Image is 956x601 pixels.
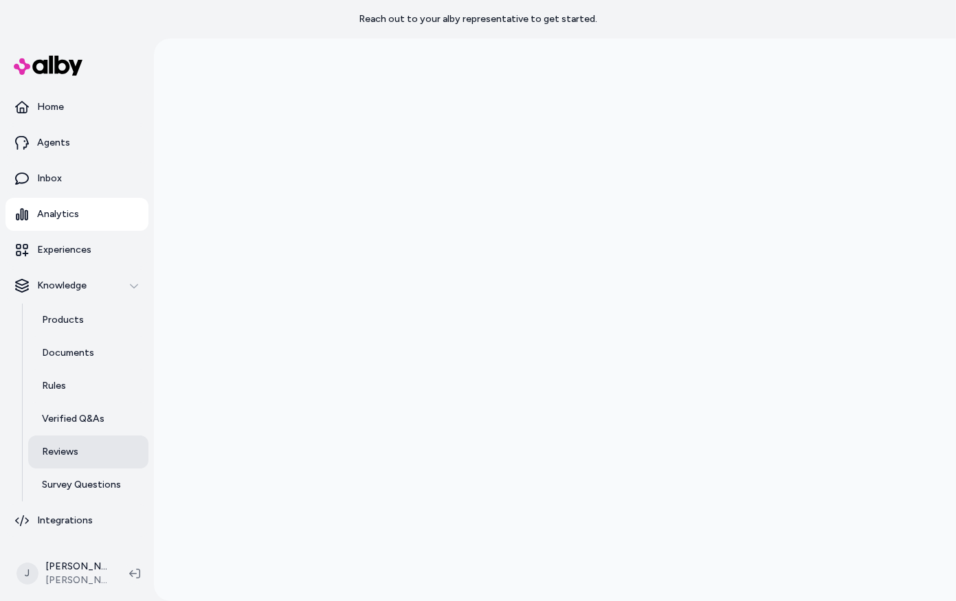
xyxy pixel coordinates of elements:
[16,563,38,585] span: J
[5,91,148,124] a: Home
[28,402,148,435] a: Verified Q&As
[5,234,148,267] a: Experiences
[37,243,91,257] p: Experiences
[37,514,93,528] p: Integrations
[37,207,79,221] p: Analytics
[42,478,121,492] p: Survey Questions
[42,346,94,360] p: Documents
[14,56,82,76] img: alby Logo
[37,279,87,293] p: Knowledge
[5,269,148,302] button: Knowledge
[28,304,148,337] a: Products
[359,12,597,26] p: Reach out to your alby representative to get started.
[45,560,107,574] p: [PERSON_NAME]
[5,198,148,231] a: Analytics
[37,136,70,150] p: Agents
[5,126,148,159] a: Agents
[28,370,148,402] a: Rules
[42,379,66,393] p: Rules
[42,445,78,459] p: Reviews
[28,337,148,370] a: Documents
[5,504,148,537] a: Integrations
[8,552,118,596] button: J[PERSON_NAME][PERSON_NAME] Prod
[5,162,148,195] a: Inbox
[42,313,84,327] p: Products
[37,100,64,114] p: Home
[42,412,104,426] p: Verified Q&As
[37,172,62,185] p: Inbox
[45,574,107,587] span: [PERSON_NAME] Prod
[28,468,148,501] a: Survey Questions
[28,435,148,468] a: Reviews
